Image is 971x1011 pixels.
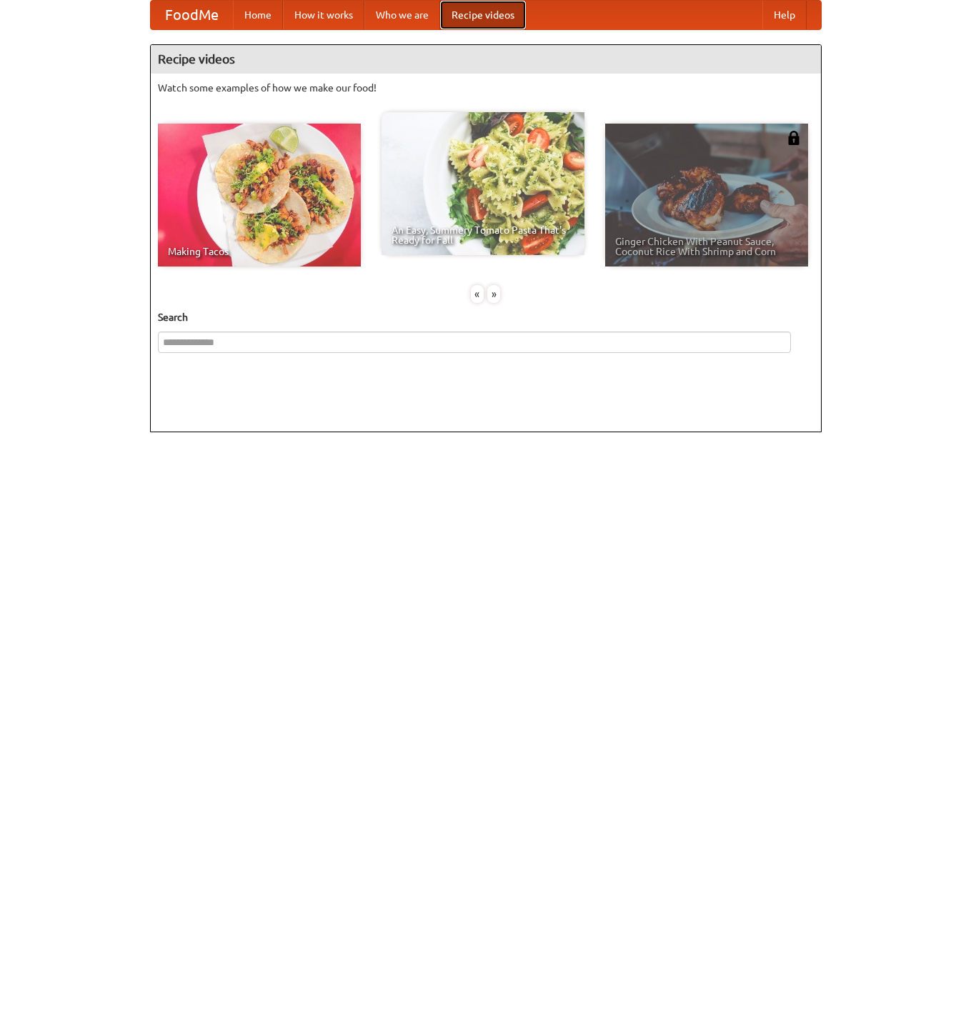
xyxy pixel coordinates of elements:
a: An Easy, Summery Tomato Pasta That's Ready for Fall [382,112,584,255]
a: Help [762,1,807,29]
a: Who we are [364,1,440,29]
span: An Easy, Summery Tomato Pasta That's Ready for Fall [392,225,574,245]
a: Home [233,1,283,29]
a: Recipe videos [440,1,526,29]
h4: Recipe videos [151,45,821,74]
a: FoodMe [151,1,233,29]
a: Making Tacos [158,124,361,267]
img: 483408.png [787,131,801,145]
h5: Search [158,310,814,324]
div: « [471,285,484,303]
div: » [487,285,500,303]
span: Making Tacos [168,246,351,257]
p: Watch some examples of how we make our food! [158,81,814,95]
a: How it works [283,1,364,29]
